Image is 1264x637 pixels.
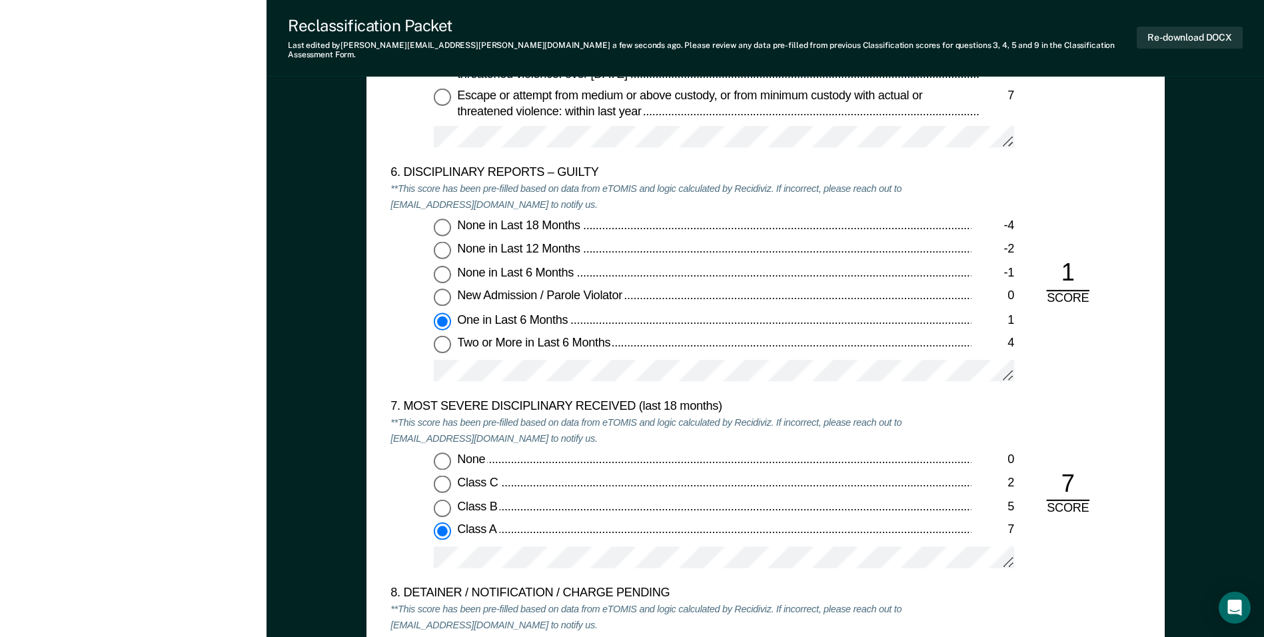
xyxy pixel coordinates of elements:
[390,603,902,631] em: **This score has been pre-filled based on data from eTOMIS and logic calculated by Recidiviz. If ...
[434,500,451,517] input: Class B5
[457,289,625,303] span: New Admission / Parole Violator
[457,476,500,489] span: Class C
[1219,592,1251,624] div: Open Intercom Messenger
[971,336,1014,352] div: 4
[457,88,922,117] span: Escape or attempt from medium or above custody, or from minimum custody with actual or threatened...
[971,265,1014,281] div: -1
[457,500,500,513] span: Class B
[434,336,451,353] input: Two or More in Last 6 Months4
[434,265,451,283] input: None in Last 6 Months-1
[390,586,971,602] div: 8. DETAINER / NOTIFICATION / CHARGE PENDING
[971,313,1014,328] div: 1
[971,289,1014,305] div: 0
[390,399,971,415] div: 7. MOST SEVERE DISCIPLINARY RECEIVED (last 18 months)
[288,41,1137,60] div: Last edited by [PERSON_NAME][EMAIL_ADDRESS][PERSON_NAME][DOMAIN_NAME] . Please review any data pr...
[434,242,451,259] input: None in Last 12 Months-2
[434,219,451,236] input: None in Last 18 Months-4
[434,476,451,493] input: Class C2
[971,219,1014,235] div: -4
[1046,258,1089,291] div: 1
[971,242,1014,258] div: -2
[457,219,582,232] span: None in Last 18 Months
[1137,27,1243,49] button: Re-download DOCX
[434,452,451,470] input: None0
[971,476,1014,492] div: 2
[1035,291,1100,307] div: SCORE
[971,452,1014,468] div: 0
[457,313,570,326] span: One in Last 6 Months
[971,523,1014,539] div: 7
[612,41,681,50] span: a few seconds ago
[390,416,902,444] em: **This score has been pre-filled based on data from eTOMIS and logic calculated by Recidiviz. If ...
[434,523,451,540] input: Class A7
[390,183,902,211] em: **This score has been pre-filled based on data from eTOMIS and logic calculated by Recidiviz. If ...
[434,289,451,307] input: New Admission / Parole Violator0
[1035,501,1100,517] div: SCORE
[288,16,1137,35] div: Reclassification Packet
[457,265,576,279] span: None in Last 6 Months
[434,88,451,105] input: Escape or attempt from medium or above custody, or from minimum custody with actual or threatened...
[457,523,499,536] span: Class A
[434,313,451,330] input: One in Last 6 Months1
[457,452,488,466] span: None
[457,242,582,255] span: None in Last 12 Months
[979,88,1013,104] div: 7
[971,500,1014,516] div: 5
[457,336,613,349] span: Two or More in Last 6 Months
[390,165,971,181] div: 6. DISCIPLINARY REPORTS – GUILTY
[1046,468,1089,501] div: 7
